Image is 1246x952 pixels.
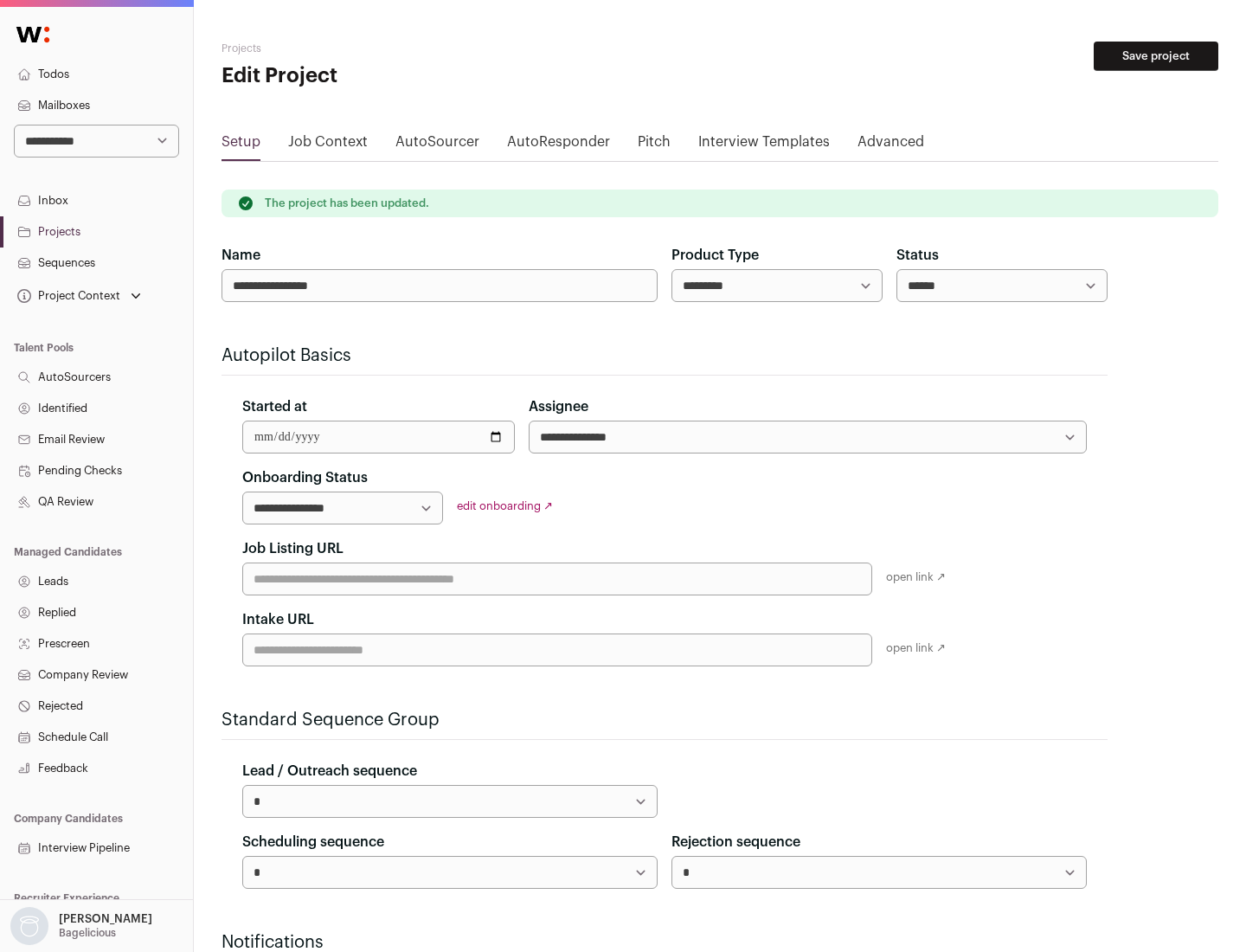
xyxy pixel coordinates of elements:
a: AutoSourcer [395,132,479,159]
div: Project Context [14,289,120,303]
p: The project has been updated. [265,196,429,210]
button: Open dropdown [7,907,156,945]
label: Name [222,245,260,266]
label: Product Type [671,245,759,266]
a: AutoResponder [507,132,610,159]
label: Rejection sequence [671,832,800,852]
p: [PERSON_NAME] [59,912,152,926]
label: Status [896,245,939,266]
button: Open dropdown [14,284,145,308]
a: Setup [222,132,260,159]
label: Onboarding Status [242,467,368,488]
p: Bagelicious [59,926,116,940]
img: Wellfound [7,17,59,52]
label: Intake URL [242,609,314,630]
a: edit onboarding ↗ [457,500,553,511]
h2: Standard Sequence Group [222,708,1108,732]
a: Job Context [288,132,368,159]
label: Job Listing URL [242,538,344,559]
label: Started at [242,396,307,417]
h2: Projects [222,42,554,55]
label: Lead / Outreach sequence [242,761,417,782]
a: Advanced [857,132,924,159]
a: Pitch [638,132,671,159]
a: Interview Templates [698,132,830,159]
label: Scheduling sequence [242,832,384,852]
h2: Autopilot Basics [222,344,1108,368]
img: nopic.png [10,907,48,945]
label: Assignee [529,396,588,417]
h1: Edit Project [222,62,554,90]
button: Save project [1094,42,1218,71]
